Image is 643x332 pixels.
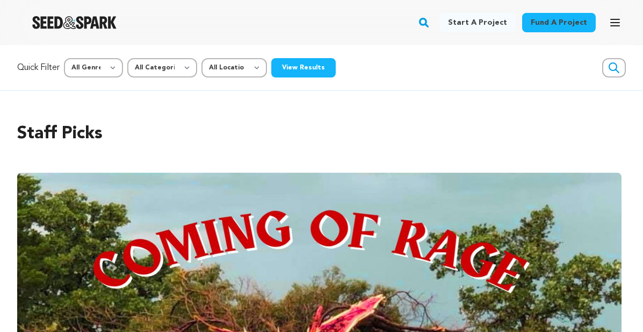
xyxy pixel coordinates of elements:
a: Fund a project [522,13,596,32]
img: Seed&Spark Logo Dark Mode [32,16,117,29]
p: Quick Filter [17,61,60,74]
button: View Results [271,58,336,77]
h2: Staff Picks [17,121,626,147]
a: Seed&Spark Homepage [32,16,117,29]
a: Start a project [439,13,516,32]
